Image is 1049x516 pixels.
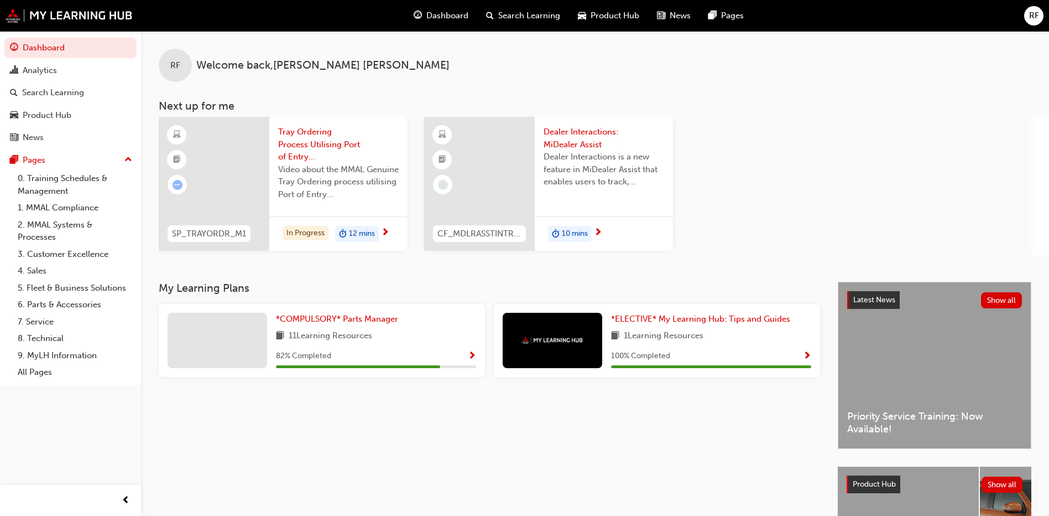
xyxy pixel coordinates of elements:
[122,494,130,508] span: prev-icon
[562,228,588,240] span: 10 mins
[13,347,137,364] a: 9. MyLH Information
[276,350,331,363] span: 82 % Completed
[4,60,137,81] a: Analytics
[847,291,1022,309] a: Latest NewsShow all
[13,313,137,331] a: 7. Service
[6,8,133,23] img: mmal
[439,153,446,167] span: booktick-icon
[22,86,84,99] div: Search Learning
[172,228,246,240] span: SP_TRAYORDR_M1
[4,38,137,58] a: Dashboard
[4,105,137,126] a: Product Hub
[438,180,448,190] span: learningRecordVerb_NONE-icon
[591,9,639,22] span: Product Hub
[544,126,664,151] span: Dealer Interactions: MiDealer Assist
[124,153,132,167] span: up-icon
[141,100,1049,112] h3: Next up for me
[159,117,408,251] a: SP_TRAYORDR_M1Tray Ordering Process Utilising Port of Entry ([PERSON_NAME]) - VideoVideo about th...
[498,9,560,22] span: Search Learning
[10,66,18,76] span: chart-icon
[611,350,670,363] span: 100 % Completed
[23,109,71,122] div: Product Hub
[13,199,137,216] a: 1. MMAL Compliance
[708,9,717,23] span: pages-icon
[611,329,619,343] span: book-icon
[4,82,137,103] a: Search Learning
[4,150,137,171] button: Pages
[853,295,895,305] span: Latest News
[838,282,1031,449] a: Latest NewsShow allPriority Service Training: Now Available!
[10,156,18,166] span: pages-icon
[981,292,1022,308] button: Show all
[173,153,181,167] span: booktick-icon
[426,9,468,22] span: Dashboard
[13,170,137,199] a: 0. Training Schedules & Management
[283,226,328,241] div: In Progress
[439,128,446,142] span: learningResourceType_ELEARNING-icon
[670,9,691,22] span: News
[13,330,137,347] a: 8. Technical
[1024,6,1043,25] button: RF
[4,35,137,150] button: DashboardAnalyticsSearch LearningProduct HubNews
[278,163,399,201] span: Video about the MMAL Genuine Tray Ordering process utilising Port of Entry ([PERSON_NAME]) locati...
[13,262,137,280] a: 4. Sales
[578,9,586,23] span: car-icon
[23,131,44,144] div: News
[349,228,375,240] span: 12 mins
[552,227,560,241] span: duration-icon
[276,314,398,324] span: *COMPULSORY* Parts Manager
[10,88,18,98] span: search-icon
[611,313,795,326] a: *ELECTIVE* My Learning Hub: Tips and Guides
[289,329,372,343] span: 11 Learning Resources
[13,246,137,263] a: 3. Customer Excellence
[405,4,477,27] a: guage-iconDashboard
[276,313,403,326] a: *COMPULSORY* Parts Manager
[13,364,137,381] a: All Pages
[853,479,896,489] span: Product Hub
[700,4,753,27] a: pages-iconPages
[13,280,137,297] a: 5. Fleet & Business Solutions
[414,9,422,23] span: guage-icon
[624,329,703,343] span: 1 Learning Resources
[803,349,811,363] button: Show Progress
[477,4,569,27] a: search-iconSearch Learning
[648,4,700,27] a: news-iconNews
[544,151,664,188] span: Dealer Interactions is a new feature in MiDealer Assist that enables users to track, manage, and ...
[982,477,1023,493] button: Show all
[569,4,648,27] a: car-iconProduct Hub
[594,228,602,238] span: next-icon
[424,117,673,251] a: CF_MDLRASSTINTRCTNS_MDealer Interactions: MiDealer AssistDealer Interactions is a new feature in ...
[721,9,744,22] span: Pages
[611,314,790,324] span: *ELECTIVE* My Learning Hub: Tips and Guides
[381,228,389,238] span: next-icon
[278,126,399,163] span: Tray Ordering Process Utilising Port of Entry ([PERSON_NAME]) - Video
[196,59,450,72] span: Welcome back , [PERSON_NAME] [PERSON_NAME]
[339,227,347,241] span: duration-icon
[486,9,494,23] span: search-icon
[468,352,476,362] span: Show Progress
[1029,9,1039,22] span: RF
[170,59,180,72] span: RF
[10,43,18,53] span: guage-icon
[276,329,284,343] span: book-icon
[13,216,137,246] a: 2. MMAL Systems & Processes
[4,127,137,148] a: News
[847,476,1022,493] a: Product HubShow all
[159,282,820,295] h3: My Learning Plans
[173,128,181,142] span: learningResourceType_ELEARNING-icon
[657,9,665,23] span: news-icon
[522,337,583,344] img: mmal
[13,296,137,313] a: 6. Parts & Accessories
[23,154,45,167] div: Pages
[173,180,182,190] span: learningRecordVerb_ATTEMPT-icon
[847,410,1022,435] span: Priority Service Training: Now Available!
[468,349,476,363] button: Show Progress
[437,228,521,240] span: CF_MDLRASSTINTRCTNS_M
[10,111,18,121] span: car-icon
[10,133,18,143] span: news-icon
[803,352,811,362] span: Show Progress
[23,64,57,77] div: Analytics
